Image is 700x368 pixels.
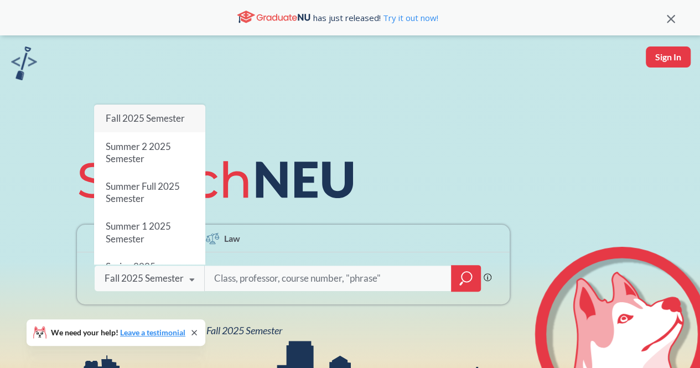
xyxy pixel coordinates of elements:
span: Law [224,232,240,245]
span: Summer 1 2025 Semester [105,221,170,245]
svg: magnifying glass [459,271,473,286]
span: Summer 2 2025 Semester [105,141,170,164]
button: Sign In [646,46,691,68]
div: magnifying glass [451,265,481,292]
input: Class, professor, course number, "phrase" [213,267,443,290]
div: Fall 2025 Semester [105,272,184,284]
img: sandbox logo [11,46,37,80]
span: Summer Full 2025 Semester [105,180,179,204]
span: has just released! [313,12,438,24]
span: View all classes for [105,324,282,336]
span: We need your help! [51,329,185,336]
span: Spring 2025 Semester [105,261,155,284]
a: Try it out now! [381,12,438,23]
span: NEU Fall 2025 Semester [185,324,282,336]
a: Leave a testimonial [120,328,185,337]
span: Fall 2025 Semester [105,112,184,124]
a: sandbox logo [11,46,37,84]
